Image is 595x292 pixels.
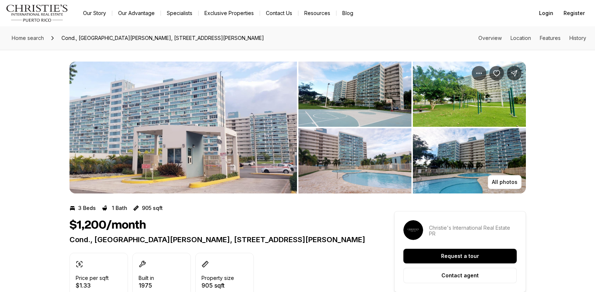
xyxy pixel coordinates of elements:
[69,62,297,193] li: 1 of 8
[298,128,411,193] button: View image gallery
[507,66,521,81] button: Share Property: Cond., San Juan View, 850 CALLE EIDER #210B
[139,275,154,281] p: Built in
[539,10,553,16] span: Login
[403,249,517,263] button: Request a tour
[478,35,502,41] a: Skip to: Overview
[413,128,526,193] button: View image gallery
[69,62,526,193] div: Listing Photos
[161,8,198,18] a: Specialists
[69,218,146,232] h1: $1,200/month
[6,4,68,22] img: logo
[59,32,267,44] span: Cond., [GEOGRAPHIC_DATA][PERSON_NAME], [STREET_ADDRESS][PERSON_NAME]
[12,35,44,41] span: Home search
[441,273,479,278] p: Contact agent
[488,175,521,189] button: All photos
[69,62,297,193] button: View image gallery
[76,275,109,281] p: Price per sqft
[112,205,127,211] p: 1 Bath
[478,35,586,41] nav: Page section menu
[535,6,558,21] button: Login
[202,275,234,281] p: Property size
[298,8,336,18] a: Resources
[569,35,586,41] a: Skip to: History
[511,35,531,41] a: Skip to: Location
[69,235,368,244] p: Cond., [GEOGRAPHIC_DATA][PERSON_NAME], [STREET_ADDRESS][PERSON_NAME]
[139,282,154,288] p: 1975
[441,253,479,259] p: Request a tour
[413,62,526,127] button: View image gallery
[78,205,96,211] p: 3 Beds
[489,66,504,81] button: Save Property: Cond., San Juan View, 850 CALLE EIDER #210B
[429,225,517,237] p: Christie's International Real Estate PR
[112,8,161,18] a: Our Advantage
[492,179,517,185] p: All photos
[403,268,517,283] button: Contact agent
[336,8,359,18] a: Blog
[472,66,486,81] button: Property options
[260,8,298,18] button: Contact Us
[199,8,260,18] a: Exclusive Properties
[298,62,526,193] li: 2 of 8
[142,205,163,211] p: 905 sqft
[76,282,109,288] p: $1.33
[9,32,47,44] a: Home search
[298,62,411,127] button: View image gallery
[564,10,585,16] span: Register
[540,35,561,41] a: Skip to: Features
[202,282,234,288] p: 905 sqft
[77,8,112,18] a: Our Story
[559,6,589,21] button: Register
